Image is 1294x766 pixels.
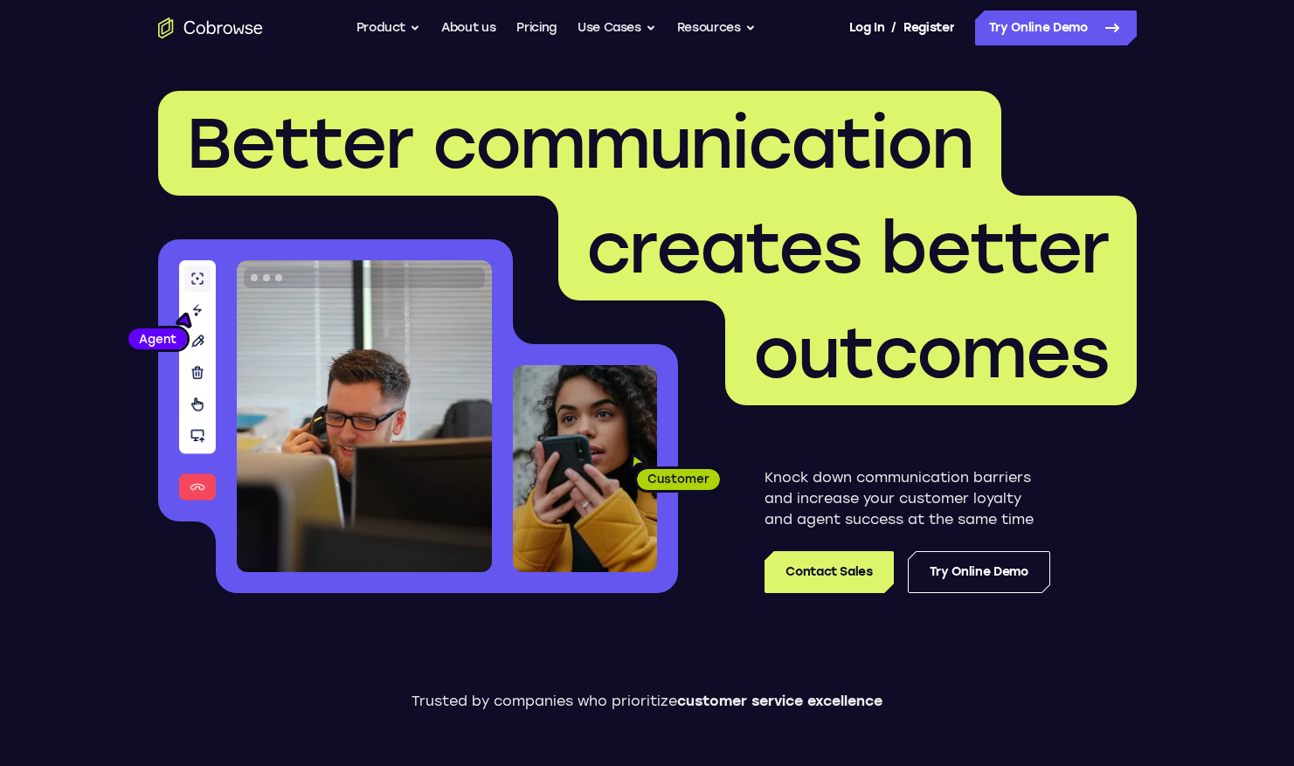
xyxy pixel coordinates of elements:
span: creates better [586,206,1109,290]
span: / [891,17,896,38]
a: Go to the home page [158,17,263,38]
a: About us [441,10,495,45]
button: Resources [677,10,756,45]
a: Register [903,10,954,45]
a: Try Online Demo [908,551,1050,593]
span: Better communication [186,101,973,185]
a: Log In [849,10,884,45]
span: customer service excellence [677,693,882,709]
a: Contact Sales [765,551,893,593]
img: A customer support agent talking on the phone [237,260,492,572]
img: A customer holding their phone [513,365,657,572]
a: Pricing [516,10,557,45]
button: Use Cases [578,10,656,45]
p: Knock down communication barriers and increase your customer loyalty and agent success at the sam... [765,467,1050,530]
a: Try Online Demo [975,10,1137,45]
button: Product [356,10,421,45]
span: outcomes [753,311,1109,395]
